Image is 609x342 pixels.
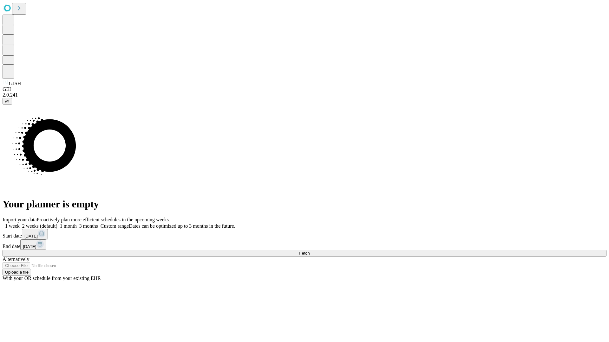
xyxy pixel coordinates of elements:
span: @ [5,99,10,104]
span: [DATE] [24,234,38,238]
span: Custom range [101,223,129,229]
h1: Your planner is empty [3,198,606,210]
span: With your OR schedule from your existing EHR [3,275,101,281]
button: Upload a file [3,269,31,275]
span: Fetch [299,251,310,256]
button: [DATE] [20,239,46,250]
div: Start date [3,229,606,239]
span: Dates can be optimized up to 3 months in the future. [129,223,235,229]
button: [DATE] [22,229,48,239]
span: 3 months [79,223,98,229]
button: @ [3,98,12,104]
span: GJSH [9,81,21,86]
span: Alternatively [3,256,29,262]
div: 2.0.241 [3,92,606,98]
button: Fetch [3,250,606,256]
span: 1 month [60,223,77,229]
span: [DATE] [23,244,36,249]
span: 2 weeks (default) [22,223,57,229]
div: End date [3,239,606,250]
div: GEI [3,86,606,92]
span: 1 week [5,223,20,229]
span: Import your data [3,217,37,222]
span: Proactively plan more efficient schedules in the upcoming weeks. [37,217,170,222]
